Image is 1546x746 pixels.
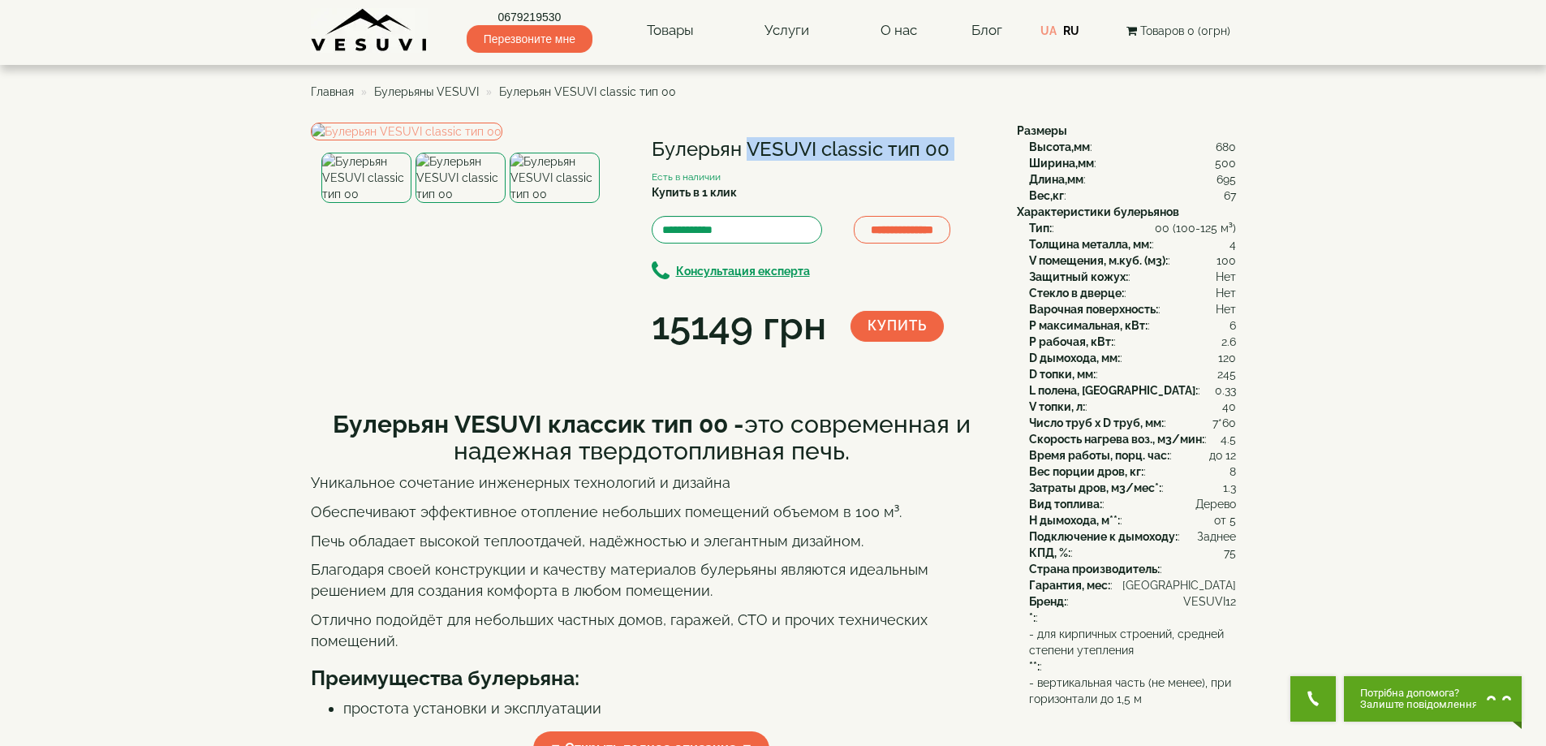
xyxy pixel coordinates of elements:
a: Блог [971,22,1002,38]
b: Затраты дров, м3/мес*: [1029,481,1161,494]
span: Товаров 0 (0грн) [1140,24,1230,37]
div: : [1029,252,1236,269]
img: Булерьян VESUVI classic тип 00 [416,153,506,203]
b: V топки, л: [1029,400,1085,413]
small: Есть в наличии [652,171,721,183]
span: 100 [1217,252,1236,269]
span: - для кирпичных строений, средней степени утепления [1029,626,1236,658]
b: D дымохода, мм: [1029,351,1120,364]
a: О нас [864,12,933,50]
div: : [1029,334,1236,350]
b: Длина,мм [1029,173,1083,186]
b: Вес порции дров, кг: [1029,465,1143,478]
b: D топки, мм: [1029,368,1096,381]
div: : [1029,220,1236,236]
div: : [1029,561,1236,577]
b: Гарантия, мес: [1029,579,1110,592]
button: Купить [851,311,944,342]
p: Отлично подойдёт для небольших частных домов, гаражей, СТО и прочих технических помещений. [311,610,993,651]
div: : [1029,577,1236,593]
b: Тип: [1029,222,1052,235]
b: P максимальная, кВт: [1029,319,1148,332]
div: : [1029,350,1236,366]
span: 500 [1215,155,1236,171]
img: content [311,8,428,53]
b: Размеры [1017,124,1067,137]
span: 0.33 [1215,382,1236,399]
a: Товары [631,12,710,50]
div: 15149 грн [652,299,826,354]
span: 40 [1222,399,1236,415]
span: 245 [1217,366,1236,382]
b: Преимущества булерьяна: [311,666,579,690]
div: : [1029,593,1236,610]
b: Булерьян VESUVI классик тип 00 - [333,410,744,438]
b: Вес,кг [1029,189,1064,202]
span: 67 [1224,188,1236,204]
span: 4.5 [1221,431,1236,447]
span: 695 [1217,171,1236,188]
b: Консультация експерта [676,265,810,278]
a: Главная [311,85,354,98]
div: : [1029,496,1236,512]
b: Время работы, порц. час: [1029,449,1169,462]
a: Услуги [748,12,825,50]
b: V помещения, м.куб. (м3): [1029,254,1168,267]
h1: Булерьян VESUVI classic тип 00 [652,139,993,160]
b: Варочная поверхность: [1029,303,1158,316]
div: : [1029,415,1236,431]
span: 1.3 [1223,480,1236,496]
div: : [1029,626,1236,675]
div: : [1029,431,1236,447]
span: 4 [1229,236,1236,252]
b: Толщина металла, мм: [1029,238,1152,251]
span: Дерево [1195,496,1236,512]
div: : [1029,447,1236,464]
div: : [1029,269,1236,285]
p: Обеспечивают эффективное отопление небольших помещений объемом в 100 м³. [311,502,993,523]
div: : [1029,528,1236,545]
b: Стекло в дверце: [1029,287,1124,300]
b: Ширина,мм [1029,157,1094,170]
span: 2.6 [1221,334,1236,350]
li: высокая производительность [343,719,993,740]
div: : [1029,382,1236,399]
span: Потрібна допомога? [1360,688,1478,699]
img: Булерьян VESUVI classic тип 00 [311,123,502,140]
b: Защитный кожух: [1029,270,1128,283]
div: : [1029,155,1236,171]
span: - вертикальная часть (не менее), при горизонтали до 1,5 м [1029,675,1236,707]
span: 6 [1229,317,1236,334]
a: RU [1063,24,1079,37]
label: Купить в 1 клик [652,184,737,201]
b: P рабочая, кВт: [1029,335,1113,348]
b: Характеристики булерьянов [1017,205,1179,218]
b: Подключение к дымоходу: [1029,530,1178,543]
button: Get Call button [1290,676,1336,722]
span: 120 [1218,350,1236,366]
p: Уникальное сочетание инженерных технологий и дизайна [311,472,993,494]
span: Нет [1216,301,1236,317]
b: Высота,мм [1029,140,1090,153]
b: Скорость нагрева воз., м3/мин: [1029,433,1204,446]
b: Вид топлива: [1029,498,1102,511]
div: : [1029,512,1236,528]
span: от 5 [1214,512,1236,528]
span: 8 [1229,464,1236,480]
a: 0679219530 [467,9,592,25]
span: 00 (100-125 м³) [1155,220,1236,236]
img: Булерьян VESUVI classic тип 00 [510,153,600,203]
span: Нет [1216,285,1236,301]
div: : [1029,366,1236,382]
div: : [1029,399,1236,415]
p: Печь обладает высокой теплоотдачей, надёжностью и элегантным дизайном. [311,531,993,552]
b: L полена, [GEOGRAPHIC_DATA]: [1029,384,1198,397]
div: : [1029,480,1236,496]
div: : [1029,188,1236,204]
p: Благодаря своей конструкции и качеству материалов булерьяны являются идеальным решением для созда... [311,559,993,601]
span: 680 [1216,139,1236,155]
span: до 12 [1209,447,1236,464]
a: UA [1040,24,1057,37]
li: простота установки и эксплуатации [343,698,993,719]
